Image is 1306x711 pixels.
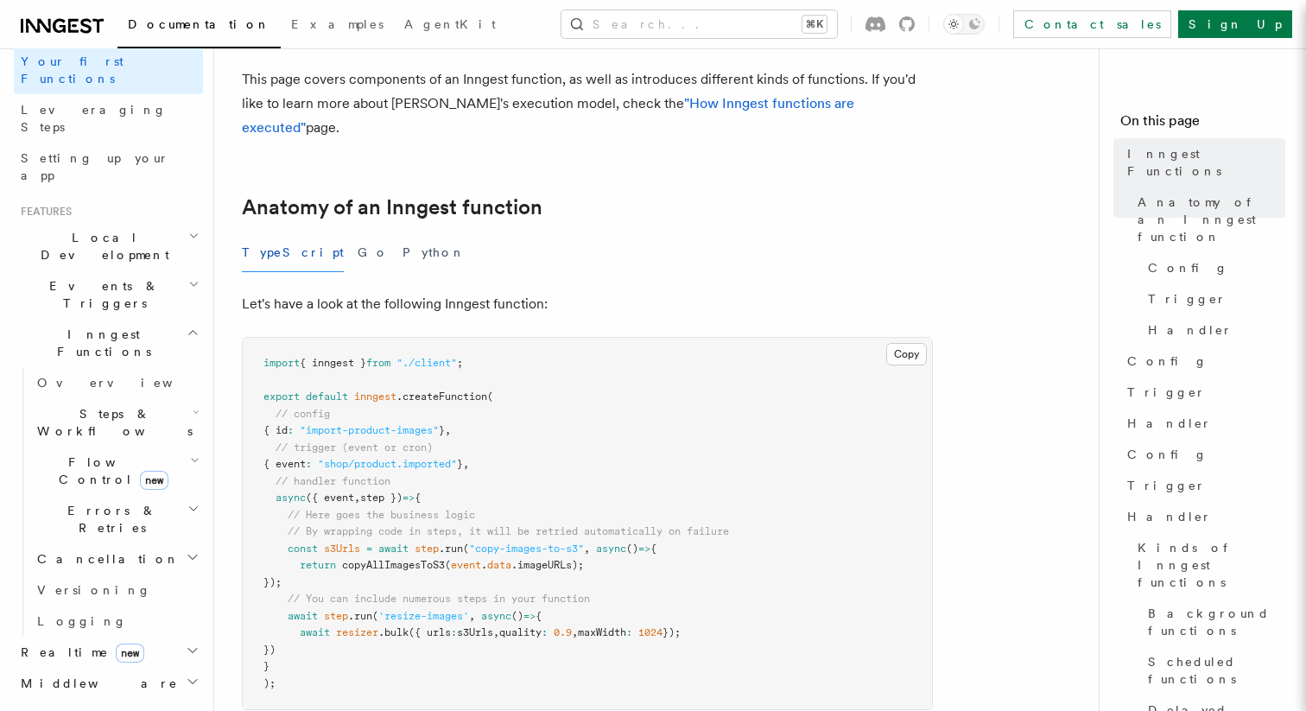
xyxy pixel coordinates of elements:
button: Go [358,233,389,272]
span: async [276,492,306,504]
span: Handler [1127,415,1212,432]
span: ( [487,390,493,403]
a: Your first Functions [14,46,203,94]
span: => [638,543,650,555]
span: Config [1127,352,1208,370]
button: Toggle dark mode [943,14,985,35]
span: } [439,424,445,436]
span: Flow Control [30,454,190,488]
span: . [481,559,487,571]
span: s3Urls [457,626,493,638]
a: Handler [1141,314,1285,346]
span: , [469,610,475,622]
span: // Here goes the business logic [288,509,475,521]
a: Trigger [1120,470,1285,501]
span: : [288,424,294,436]
span: export [263,390,300,403]
span: step [324,610,348,622]
span: step [415,543,439,555]
span: Features [14,205,72,219]
span: "copy-images-to-s3" [469,543,584,555]
a: Documentation [117,5,281,48]
span: copyAllImagesToS3 [342,559,445,571]
span: "import-product-images" [300,424,439,436]
span: Events & Triggers [14,277,188,312]
button: Python [403,233,466,272]
a: Scheduled functions [1141,646,1285,695]
span: : [542,626,548,638]
span: { [650,543,656,555]
span: Local Development [14,229,188,263]
span: s3Urls [324,543,360,555]
a: Config [1120,439,1285,470]
span: , [572,626,578,638]
span: Anatomy of an Inngest function [1138,194,1285,245]
span: ( [372,610,378,622]
span: Middleware [14,675,178,692]
span: Handler [1148,321,1233,339]
span: , [463,458,469,470]
span: Steps & Workflows [30,405,193,440]
span: Errors & Retries [30,502,187,536]
span: = [366,543,372,555]
button: Local Development [14,222,203,270]
a: Examples [281,5,394,47]
span: , [584,543,590,555]
span: ( [445,559,451,571]
span: Examples [291,17,384,31]
button: Events & Triggers [14,270,203,319]
span: 'resize-images' [378,610,469,622]
span: data [487,559,511,571]
span: ; [457,357,463,369]
button: TypeScript [242,233,344,272]
span: { [536,610,542,622]
a: Trigger [1120,377,1285,408]
span: } [263,660,269,672]
a: Handler [1120,501,1285,532]
h4: On this page [1120,111,1285,138]
button: Realtimenew [14,637,203,668]
span: Background functions [1148,605,1285,639]
span: 1024 [638,626,663,638]
span: Setting up your app [21,151,169,182]
span: () [626,543,638,555]
span: Overview [37,376,215,390]
a: Background functions [1141,598,1285,646]
span: await [300,626,330,638]
a: Versioning [30,575,203,606]
span: .run [348,610,372,622]
span: }); [263,576,282,588]
span: : [626,626,632,638]
span: await [378,543,409,555]
button: Inngest Functions [14,319,203,367]
span: }); [663,626,681,638]
span: ({ urls [409,626,451,638]
span: ({ event [306,492,354,504]
span: inngest [354,390,396,403]
span: () [511,610,523,622]
span: Handler [1127,508,1212,525]
span: Scheduled functions [1148,653,1285,688]
a: Contact sales [1013,10,1171,38]
span: : [451,626,457,638]
span: Cancellation [30,550,180,568]
a: Anatomy of an Inngest function [242,195,542,219]
a: Config [1141,252,1285,283]
span: async [596,543,626,555]
p: This page covers components of an Inngest function, as well as introduces different kinds of func... [242,67,933,140]
a: Leveraging Steps [14,94,203,143]
a: Inngest Functions [1120,138,1285,187]
span: => [403,492,415,504]
span: Trigger [1127,384,1206,401]
span: "./client" [396,357,457,369]
span: : [306,458,312,470]
a: Kinds of Inngest functions [1131,532,1285,598]
span: // You can include numerous steps in your function [288,593,590,605]
span: default [306,390,348,403]
kbd: ⌘K [802,16,827,33]
span: // trigger (event or cron) [276,441,433,454]
span: Your first Functions [21,54,124,86]
span: { inngest } [300,357,366,369]
span: Trigger [1148,290,1227,308]
button: Middleware [14,668,203,699]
